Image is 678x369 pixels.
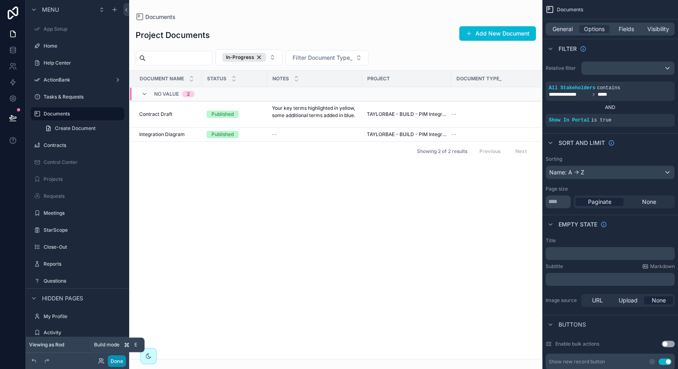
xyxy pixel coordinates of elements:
[367,75,390,82] span: Project
[272,75,289,82] span: Notes
[31,326,124,339] a: Activity
[619,296,638,304] span: Upload
[44,43,123,49] label: Home
[417,148,467,155] span: Showing 2 of 2 results
[559,220,597,229] span: Empty state
[29,342,64,348] span: Viewing as Rod
[642,263,675,270] a: Markdown
[559,45,577,53] span: Filter
[650,263,675,270] span: Markdown
[44,60,123,66] label: Help Center
[132,342,139,348] span: E
[546,156,562,162] label: Sorting
[31,258,124,270] a: Reports
[154,91,179,97] span: No value
[546,297,578,304] label: Image source
[619,25,634,33] span: Fields
[31,207,124,220] a: Meetings
[546,166,675,179] button: Name: A -> Z
[140,75,184,82] span: Document Name
[44,94,123,100] label: Tasks & Requests
[546,65,578,71] label: Relative filter
[31,173,124,186] a: Projects
[31,241,124,254] a: Close-Out
[108,355,126,367] button: Done
[597,85,620,91] span: contains
[31,57,124,69] a: Help Center
[557,6,583,13] span: Documents
[31,23,124,36] a: App Setup
[31,310,124,323] a: My Profile
[642,198,656,206] span: None
[42,6,59,14] span: Menu
[31,73,124,86] a: ActionBank
[207,75,226,82] span: Status
[546,273,675,286] div: scrollable content
[40,122,124,135] a: Create Document
[94,342,119,348] span: Build mode
[44,176,123,182] label: Projects
[546,166,674,179] div: Name: A -> Z
[44,261,123,267] label: Reports
[187,91,190,97] div: 2
[44,244,123,250] label: Close-Out
[31,190,124,203] a: Requests
[647,25,669,33] span: Visibility
[546,104,675,111] div: AND
[588,198,611,206] span: Paginate
[42,294,83,302] span: Hidden pages
[546,237,556,244] label: Title
[31,275,124,287] a: Questions
[552,25,573,33] span: General
[44,210,123,216] label: Meetings
[592,296,603,304] span: URL
[591,117,611,123] span: is true
[559,321,586,329] span: Buttons
[31,40,124,52] a: Home
[31,224,124,237] a: StarScope
[44,313,123,320] label: My Profile
[44,111,119,117] label: Documents
[584,25,605,33] span: Options
[31,90,124,103] a: Tasks & Requests
[549,117,590,123] span: Show In Portal
[546,263,563,270] label: Subtitle
[559,139,605,147] span: Sort And Limit
[44,142,123,149] label: Contracts
[31,107,124,120] a: Documents
[44,278,123,284] label: Questions
[546,247,675,260] div: scrollable content
[549,85,595,91] span: All Stakeholders
[44,329,123,336] label: Activity
[652,296,666,304] span: None
[31,156,124,169] a: Control Center
[44,159,123,166] label: Control Center
[546,186,568,192] label: Page size
[31,139,124,152] a: Contracts
[44,26,123,32] label: App Setup
[555,341,599,347] label: Enable bulk actions
[456,75,502,82] span: Document Type_
[55,125,96,132] span: Create Document
[44,77,111,83] label: ActionBank
[44,193,123,199] label: Requests
[44,227,123,233] label: StarScope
